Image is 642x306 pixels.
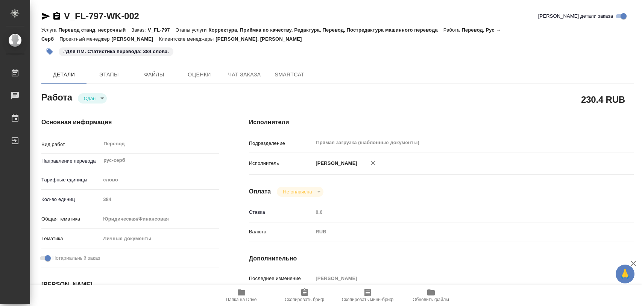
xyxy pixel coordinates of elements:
[313,225,601,238] div: RUB
[249,209,313,216] p: Ставка
[41,43,58,60] button: Добавить тэг
[313,160,357,167] p: [PERSON_NAME]
[159,36,216,42] p: Клиентские менеджеры
[91,70,127,79] span: Этапы
[112,36,159,42] p: [PERSON_NAME]
[148,27,176,33] p: V_FL-797
[443,27,462,33] p: Работа
[249,275,313,282] p: Последнее изменение
[58,48,174,54] span: Для ПМ. Статистика перевода: 384 слова.
[413,297,449,302] span: Обновить файлы
[41,235,100,242] p: Тематика
[100,174,219,186] div: слово
[41,90,72,104] h2: Работа
[365,155,381,171] button: Удалить исполнителя
[619,266,631,282] span: 🙏
[249,118,634,127] h4: Исполнители
[226,297,257,302] span: Папка на Drive
[273,285,336,306] button: Скопировать бриф
[52,254,100,262] span: Нотариальный заказ
[41,215,100,223] p: Общая тематика
[277,187,323,197] div: Сдан
[313,207,601,218] input: Пустое поле
[616,265,634,283] button: 🙏
[100,213,219,225] div: Юридическая/Финансовая
[64,11,139,21] a: V_FL-797-WK-002
[249,254,634,263] h4: Дополнительно
[41,196,100,203] p: Кол-во единиц
[210,285,273,306] button: Папка на Drive
[82,95,98,102] button: Сдан
[336,285,399,306] button: Скопировать мини-бриф
[41,118,219,127] h4: Основная информация
[41,280,219,289] h4: [PERSON_NAME]
[281,189,314,195] button: Не оплачена
[41,141,100,148] p: Вид работ
[249,160,313,167] p: Исполнитель
[131,27,147,33] p: Заказ:
[59,36,111,42] p: Проектный менеджер
[78,93,107,104] div: Сдан
[399,285,463,306] button: Обновить файлы
[249,140,313,147] p: Подразделение
[52,12,61,21] button: Скопировать ссылку
[136,70,172,79] span: Файлы
[538,12,613,20] span: [PERSON_NAME] детали заказа
[176,27,209,33] p: Этапы услуги
[249,187,271,196] h4: Оплата
[41,157,100,165] p: Направление перевода
[41,27,58,33] p: Услуга
[272,70,308,79] span: SmartCat
[342,297,393,302] span: Скопировать мини-бриф
[46,70,82,79] span: Детали
[226,70,263,79] span: Чат заказа
[100,194,219,205] input: Пустое поле
[208,27,443,33] p: Корректура, Приёмка по качеству, Редактура, Перевод, Постредактура машинного перевода
[41,176,100,184] p: Тарифные единицы
[249,228,313,236] p: Валюта
[313,273,601,284] input: Пустое поле
[181,70,217,79] span: Оценки
[63,48,169,55] p: #Для ПМ. Статистика перевода: 384 слова.
[58,27,131,33] p: Перевод станд. несрочный
[581,93,625,106] h2: 230.4 RUB
[41,12,50,21] button: Скопировать ссылку для ЯМессенджера
[100,232,219,245] div: Личные документы
[285,297,324,302] span: Скопировать бриф
[216,36,307,42] p: [PERSON_NAME], [PERSON_NAME]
